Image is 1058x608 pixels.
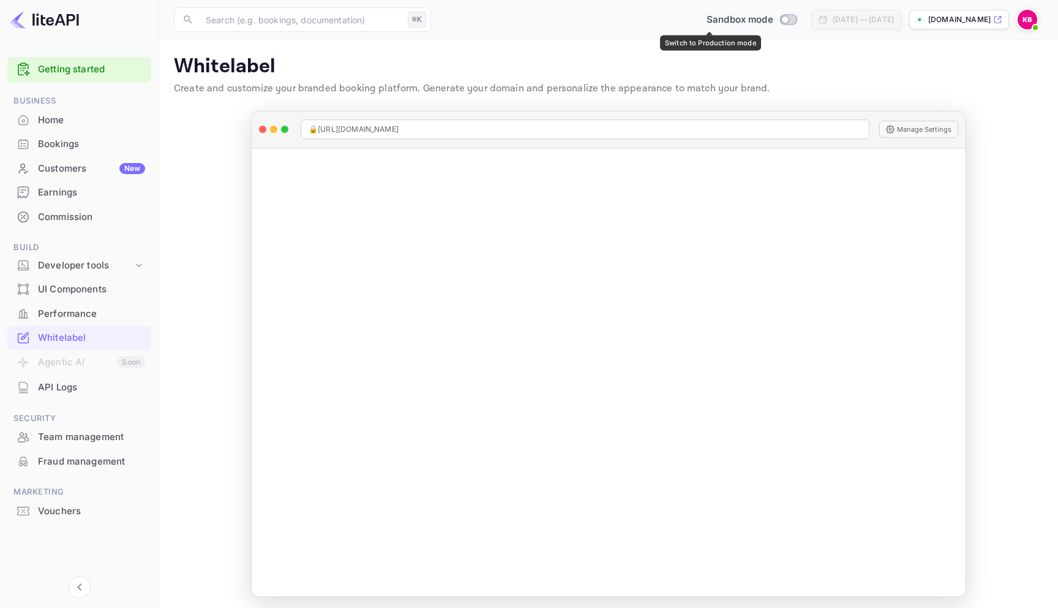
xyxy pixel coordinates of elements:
[408,12,426,28] div: ⌘K
[38,210,145,224] div: Commission
[7,181,151,203] a: Earnings
[7,500,151,523] div: Vouchers
[38,113,145,127] div: Home
[7,302,151,326] div: Performance
[7,425,151,448] a: Team management
[1018,10,1037,29] img: Kyle Bromont
[119,163,145,174] div: New
[7,450,151,473] a: Fraud management
[174,55,1043,79] p: Whitelabel
[7,278,151,300] a: UI Components
[7,132,151,155] a: Bookings
[7,376,151,398] a: API Logs
[7,108,151,132] div: Home
[7,278,151,302] div: UI Components
[198,7,403,32] input: Search (e.g. bookings, documentation)
[7,412,151,425] span: Security
[879,121,958,138] button: Manage Settings
[174,82,1043,96] p: Create and customize your branded booking platform. Generate your domain and personalize the appe...
[38,381,145,395] div: API Logs
[7,157,151,180] a: CustomersNew
[7,255,151,276] div: Developer tools
[7,108,151,131] a: Home
[833,14,894,25] div: [DATE] — [DATE]
[7,94,151,108] span: Business
[7,425,151,449] div: Team management
[707,13,773,27] span: Sandbox mode
[7,326,151,350] div: Whitelabel
[7,450,151,474] div: Fraud management
[10,10,79,29] img: LiteAPI logo
[38,430,145,444] div: Team management
[38,455,145,469] div: Fraud management
[7,181,151,205] div: Earnings
[38,331,145,345] div: Whitelabel
[7,157,151,181] div: CustomersNew
[38,504,145,519] div: Vouchers
[7,57,151,82] div: Getting started
[38,307,145,321] div: Performance
[7,241,151,254] span: Build
[38,259,133,273] div: Developer tools
[7,500,151,522] a: Vouchers
[7,205,151,228] a: Commission
[660,36,761,51] div: Switch to Production mode
[7,132,151,156] div: Bookings
[702,13,801,27] div: Switch to Production mode
[928,14,991,25] p: [DOMAIN_NAME]
[309,124,399,135] span: 🔒 [URL][DOMAIN_NAME]
[69,576,91,598] button: Collapse navigation
[38,162,145,176] div: Customers
[38,283,145,297] div: UI Components
[38,137,145,151] div: Bookings
[7,302,151,325] a: Performance
[7,326,151,349] a: Whitelabel
[38,63,145,77] a: Getting started
[7,376,151,400] div: API Logs
[7,485,151,499] span: Marketing
[7,205,151,229] div: Commission
[38,186,145,200] div: Earnings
